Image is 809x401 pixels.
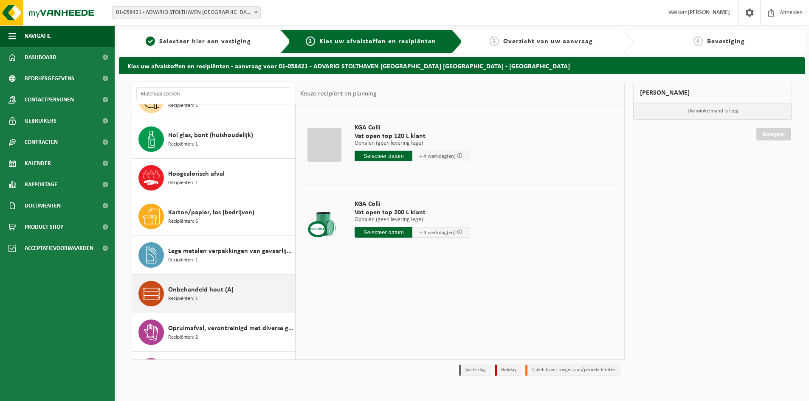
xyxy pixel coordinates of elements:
[25,25,51,47] span: Navigatie
[168,169,225,179] span: Hoogcalorisch afval
[168,334,198,342] span: Recipiënten: 2
[25,68,74,89] span: Bedrijfsgegevens
[123,36,273,47] a: 1Selecteer hier een vestiging
[168,102,198,110] span: Recipiënten: 1
[146,36,155,46] span: 1
[132,313,296,352] button: Opruimafval, verontreinigd met diverse gevaarlijke afvalstoffen Recipiënten: 2
[306,36,315,46] span: 2
[168,208,254,218] span: Karton/papier, los (bedrijven)
[25,89,74,110] span: Contactpersonen
[132,159,296,197] button: Hoogcalorisch afval Recipiënten: 1
[132,120,296,159] button: Hol glas, bont (huishoudelijk) Recipiënten: 1
[168,285,234,295] span: Onbehandeld hout (A)
[693,36,703,46] span: 4
[355,123,470,132] span: KGA Colli
[119,57,805,74] h2: Kies uw afvalstoffen en recipiënten - aanvraag voor 01-058421 - ADVARIO STOLTHAVEN [GEOGRAPHIC_DA...
[355,208,470,217] span: Vat open top 200 L klant
[25,174,57,195] span: Rapportage
[25,216,63,238] span: Product Shop
[168,246,293,256] span: Lege metalen verpakkingen van gevaarlijke stoffen
[495,365,521,376] li: Holiday
[355,151,412,161] input: Selecteer datum
[633,83,792,103] div: [PERSON_NAME]
[355,217,470,223] p: Ophalen (geen levering lege)
[634,103,792,119] p: Uw winkelmand is leeg
[168,140,198,149] span: Recipiënten: 1
[25,110,56,132] span: Gebruikers
[159,38,251,45] span: Selecteer hier een vestiging
[25,238,93,259] span: Acceptatievoorwaarden
[707,38,745,45] span: Bevestiging
[132,197,296,236] button: Karton/papier, los (bedrijven) Recipiënten: 6
[168,323,293,334] span: Opruimafval, verontreinigd met diverse gevaarlijke afvalstoffen
[420,154,456,159] span: + 4 werkdag(en)
[355,140,470,146] p: Ophalen (geen levering lege)
[168,256,198,264] span: Recipiënten: 1
[756,128,791,140] a: Doorgaan
[132,275,296,313] button: Onbehandeld hout (A) Recipiënten: 1
[503,38,593,45] span: Overzicht van uw aanvraag
[688,9,730,16] strong: [PERSON_NAME]
[490,36,499,46] span: 3
[525,365,620,376] li: Tijdelijk niet toegestaan/période limitée
[168,130,253,140] span: Hol glas, bont (huishoudelijk)
[112,6,261,19] span: 01-058421 - ADVARIO STOLTHAVEN ANTWERPEN NV - ANTWERPEN
[459,365,490,376] li: Vaste dag
[420,230,456,236] span: + 4 werkdag(en)
[355,132,470,140] span: Vat open top 120 L klant
[296,83,381,104] div: Keuze recipiënt en planning
[136,87,291,100] input: Materiaal zoeken
[25,47,56,68] span: Dashboard
[132,236,296,275] button: Lege metalen verpakkingen van gevaarlijke stoffen Recipiënten: 1
[168,179,198,187] span: Recipiënten: 1
[319,38,436,45] span: Kies uw afvalstoffen en recipiënten
[355,227,412,238] input: Selecteer datum
[355,200,470,208] span: KGA Colli
[25,153,51,174] span: Kalender
[113,7,260,19] span: 01-058421 - ADVARIO STOLTHAVEN ANTWERPEN NV - ANTWERPEN
[25,132,58,153] span: Contracten
[25,195,61,216] span: Documenten
[168,218,198,226] span: Recipiënten: 6
[168,295,198,303] span: Recipiënten: 1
